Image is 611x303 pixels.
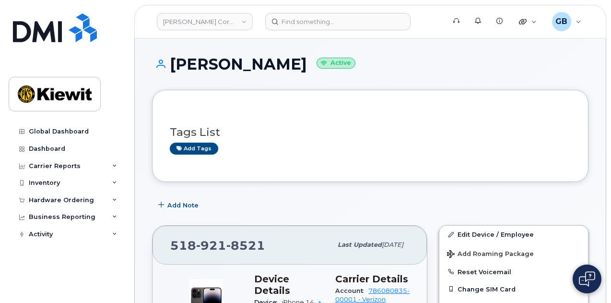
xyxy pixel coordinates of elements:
img: Open chat [579,271,595,287]
button: Reset Voicemail [439,263,588,280]
h3: Carrier Details [335,273,410,285]
button: Add Roaming Package [439,243,588,263]
button: Change SIM Card [439,280,588,298]
span: Add Note [167,201,199,210]
span: 518 [170,238,265,253]
span: Last updated [338,241,382,248]
a: Edit Device / Employee [439,226,588,243]
h1: [PERSON_NAME] [152,56,588,73]
span: Add Roaming Package [447,250,534,259]
a: Add tags [170,143,218,155]
small: Active [317,58,355,69]
span: [DATE] [382,241,403,248]
span: 8521 [226,238,265,253]
h3: Tags List [170,126,571,138]
button: Add Note [152,196,207,214]
span: 921 [196,238,226,253]
h3: Device Details [254,273,324,296]
span: Account [335,287,368,294]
